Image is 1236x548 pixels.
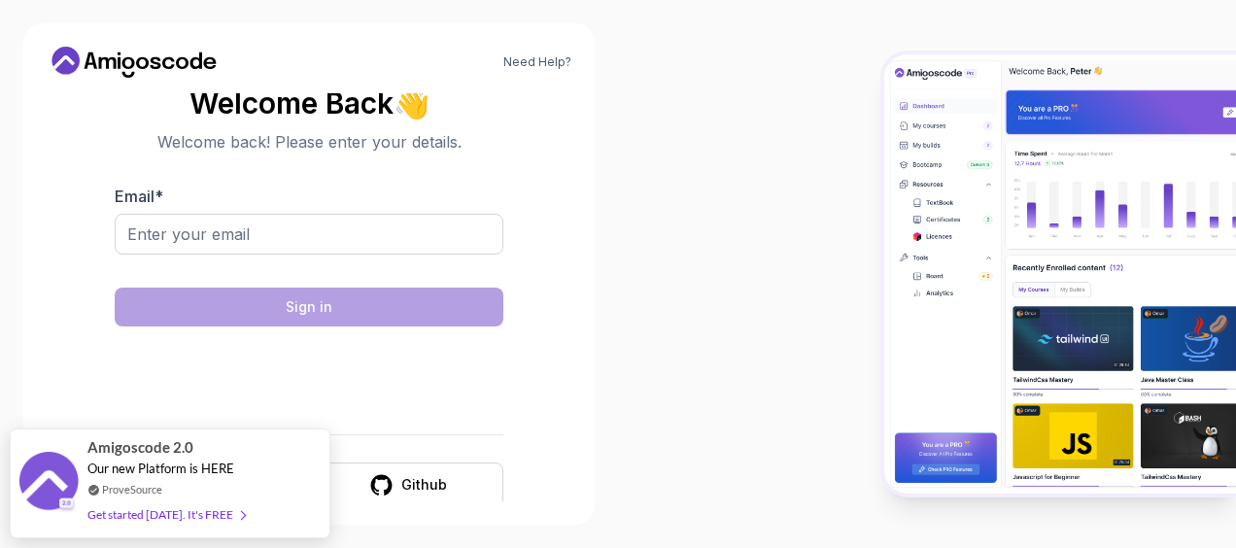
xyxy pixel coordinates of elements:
[162,338,456,412] iframe: Widget containing checkbox for hCaptcha security challenge
[102,481,162,497] a: ProveSource
[47,47,222,78] a: Home link
[87,436,193,459] span: Amigoscode 2.0
[503,54,571,70] a: Need Help?
[115,87,503,119] h2: Welcome Back
[884,54,1236,493] img: Amigoscode Dashboard
[115,288,503,326] button: Sign in
[313,462,503,508] button: Github
[19,452,78,515] img: provesource social proof notification image
[286,297,332,317] div: Sign in
[391,83,433,122] span: 👋
[115,130,503,154] p: Welcome back! Please enter your details.
[87,503,245,526] div: Get started [DATE]. It's FREE
[401,475,447,495] div: Github
[115,214,503,255] input: Enter your email
[87,461,234,476] span: Our new Platform is HERE
[298,424,321,447] p: OR
[115,187,163,206] label: Email *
